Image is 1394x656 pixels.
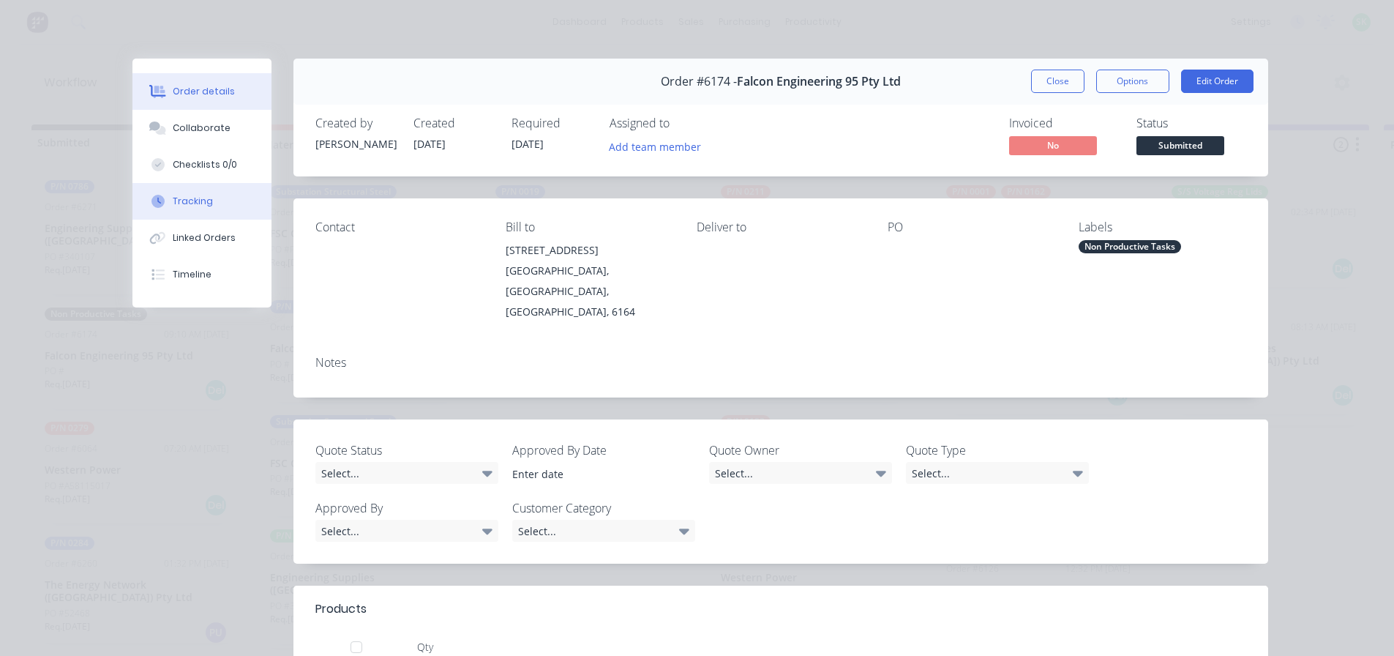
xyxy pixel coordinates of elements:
[173,268,211,281] div: Timeline
[610,116,756,130] div: Assigned to
[709,441,892,459] label: Quote Owner
[601,136,708,156] button: Add team member
[173,158,237,171] div: Checklists 0/0
[132,183,271,220] button: Tracking
[132,73,271,110] button: Order details
[315,441,498,459] label: Quote Status
[906,462,1089,484] div: Select...
[506,240,673,261] div: [STREET_ADDRESS]
[506,220,673,234] div: Bill to
[315,220,483,234] div: Contact
[413,116,494,130] div: Created
[511,137,544,151] span: [DATE]
[132,256,271,293] button: Timeline
[1136,116,1246,130] div: Status
[512,499,695,517] label: Customer Category
[1079,240,1181,253] div: Non Productive Tasks
[132,220,271,256] button: Linked Orders
[906,441,1089,459] label: Quote Type
[697,220,864,234] div: Deliver to
[1079,220,1246,234] div: Labels
[315,462,498,484] div: Select...
[173,85,235,98] div: Order details
[315,520,498,542] div: Select...
[512,441,695,459] label: Approved By Date
[709,462,892,484] div: Select...
[506,240,673,322] div: [STREET_ADDRESS][GEOGRAPHIC_DATA], [GEOGRAPHIC_DATA], [GEOGRAPHIC_DATA], 6164
[173,195,213,208] div: Tracking
[1181,70,1254,93] button: Edit Order
[315,600,367,618] div: Products
[132,146,271,183] button: Checklists 0/0
[413,137,446,151] span: [DATE]
[132,110,271,146] button: Collaborate
[506,261,673,322] div: [GEOGRAPHIC_DATA], [GEOGRAPHIC_DATA], [GEOGRAPHIC_DATA], 6164
[315,356,1246,370] div: Notes
[511,116,592,130] div: Required
[1009,136,1097,154] span: No
[512,520,695,542] div: Select...
[1031,70,1084,93] button: Close
[315,116,396,130] div: Created by
[1009,116,1119,130] div: Invoiced
[610,136,709,156] button: Add team member
[315,499,498,517] label: Approved By
[1096,70,1169,93] button: Options
[888,220,1055,234] div: PO
[173,231,236,245] div: Linked Orders
[1136,136,1224,154] span: Submitted
[661,75,737,89] span: Order #6174 -
[173,122,231,135] div: Collaborate
[737,75,901,89] span: Falcon Engineering 95 Pty Ltd
[1136,136,1224,158] button: Submitted
[502,463,684,485] input: Enter date
[315,136,396,152] div: [PERSON_NAME]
